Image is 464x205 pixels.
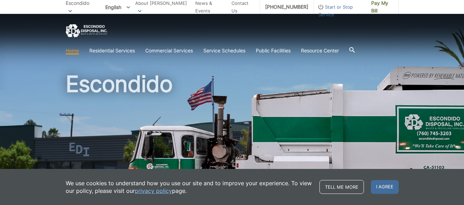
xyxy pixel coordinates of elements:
[66,24,107,38] a: EDCD logo. Return to the homepage.
[89,47,135,54] a: Residential Services
[66,47,79,54] a: Home
[145,47,193,54] a: Commercial Services
[319,180,364,194] a: Tell me more
[256,47,291,54] a: Public Facilities
[371,180,399,194] span: I agree
[100,1,135,13] span: English
[203,47,245,54] a: Service Schedules
[135,187,172,195] a: privacy policy
[66,179,312,195] p: We use cookies to understand how you use our site and to improve your experience. To view our pol...
[301,47,339,54] a: Resource Center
